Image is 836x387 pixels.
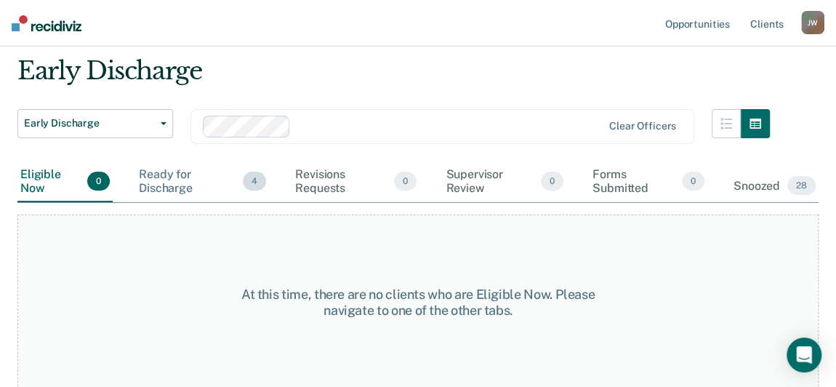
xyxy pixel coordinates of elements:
div: J W [801,11,824,34]
div: Forms Submitted0 [590,161,707,202]
span: 0 [541,172,563,191]
div: Eligible Now0 [17,161,113,202]
img: Recidiviz [12,15,81,31]
span: 28 [787,176,816,195]
div: Clear officers [609,120,676,132]
span: 4 [243,172,266,191]
span: 0 [87,172,110,191]
span: 0 [394,172,417,191]
span: Early Discharge [24,117,155,129]
div: Revisions Requests0 [292,161,419,202]
div: At this time, there are no clients who are Eligible Now. Please navigate to one of the other tabs. [218,287,618,318]
div: Snoozed28 [731,170,819,202]
div: Ready for Discharge4 [136,161,269,202]
span: 0 [682,172,704,191]
button: JW [801,11,824,34]
div: Supervisor Review0 [443,161,566,202]
div: Open Intercom Messenger [787,338,821,372]
div: Early Discharge [17,56,770,97]
button: Early Discharge [17,109,173,138]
